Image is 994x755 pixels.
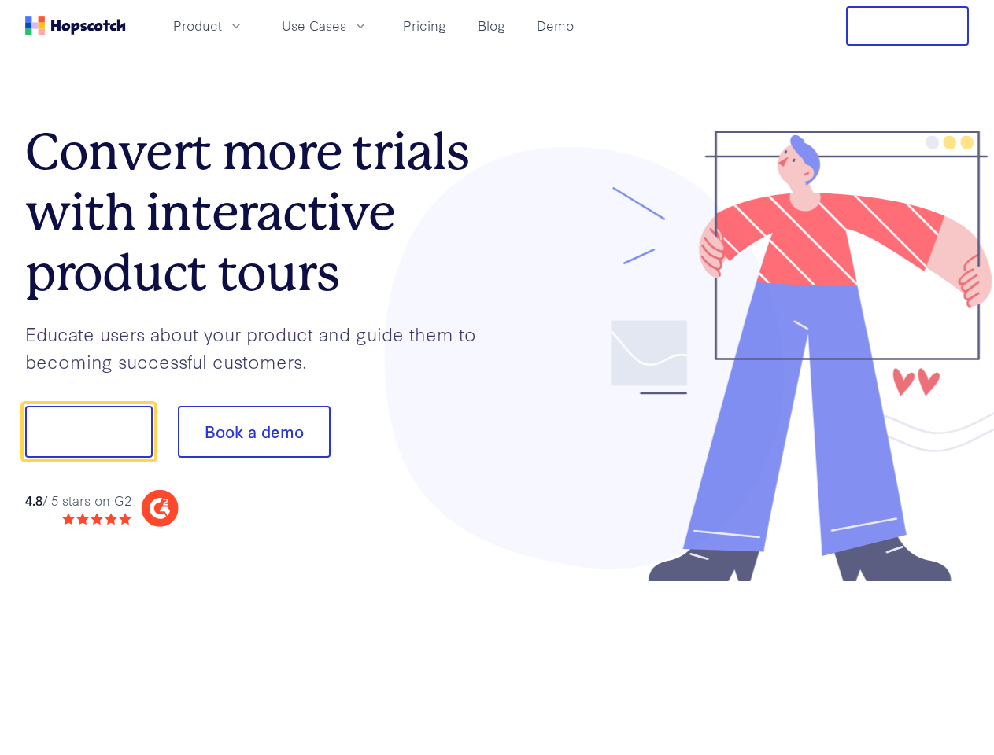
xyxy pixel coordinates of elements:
[25,122,497,303] h1: Convert more trials with interactive product tours
[25,491,131,510] div: / 5 stars on G2
[846,6,969,46] button: Free Trial
[25,320,497,374] p: Educate users about your product and guide them to becoming successful customers.
[471,13,512,39] a: Blog
[282,16,346,35] span: Use Cases
[25,16,126,35] a: Home
[530,13,580,39] a: Demo
[397,13,453,39] a: Pricing
[173,16,222,35] span: Product
[178,406,331,458] button: Book a demo
[272,13,378,39] button: Use Cases
[25,491,42,509] strong: 4.8
[25,406,153,458] button: Show me!
[164,13,253,39] button: Product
